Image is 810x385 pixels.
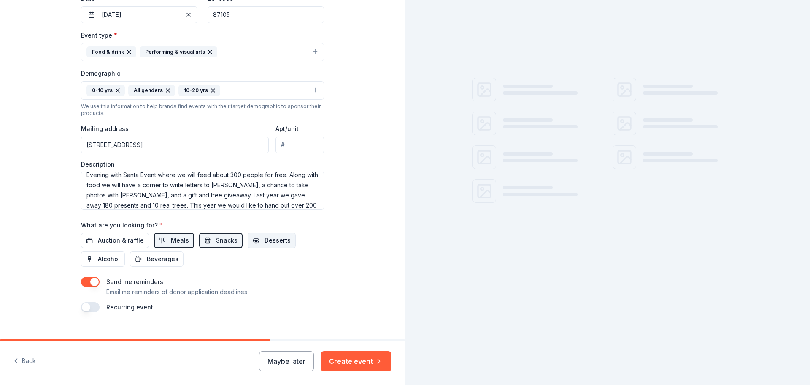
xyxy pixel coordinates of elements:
[106,278,163,285] label: Send me reminders
[147,254,178,264] span: Beverages
[81,221,163,229] label: What are you looking for?
[81,125,129,133] label: Mailing address
[128,85,175,96] div: All genders
[106,303,153,311] label: Recurring event
[81,137,269,153] input: Enter a US address
[199,233,243,248] button: Snacks
[216,235,238,246] span: Snacks
[81,251,125,267] button: Alcohol
[171,235,189,246] span: Meals
[154,233,194,248] button: Meals
[275,137,324,153] input: #
[81,172,324,210] textarea: [PERSON_NAME] "Kiki" [PERSON_NAME][GEOGRAPHIC_DATA] is located down the block from a homeless she...
[81,233,149,248] button: Auction & raffle
[81,6,197,23] button: [DATE]
[98,254,120,264] span: Alcohol
[98,235,144,246] span: Auction & raffle
[81,160,115,169] label: Description
[259,351,314,371] button: Maybe later
[13,352,36,370] button: Back
[321,351,391,371] button: Create event
[275,125,299,133] label: Apt/unit
[130,251,184,267] button: Beverages
[178,85,220,96] div: 10-20 yrs
[81,81,324,100] button: 0-10 yrsAll genders10-20 yrs
[106,287,247,297] p: Email me reminders of donor application deadlines
[86,85,125,96] div: 0-10 yrs
[81,69,120,78] label: Demographic
[86,46,136,57] div: Food & drink
[81,43,324,61] button: Food & drinkPerforming & visual arts
[81,103,324,117] div: We use this information to help brands find events with their target demographic to sponsor their...
[248,233,296,248] button: Desserts
[140,46,217,57] div: Performing & visual arts
[208,6,324,23] input: 12345 (U.S. only)
[265,235,291,246] span: Desserts
[81,31,117,40] label: Event type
